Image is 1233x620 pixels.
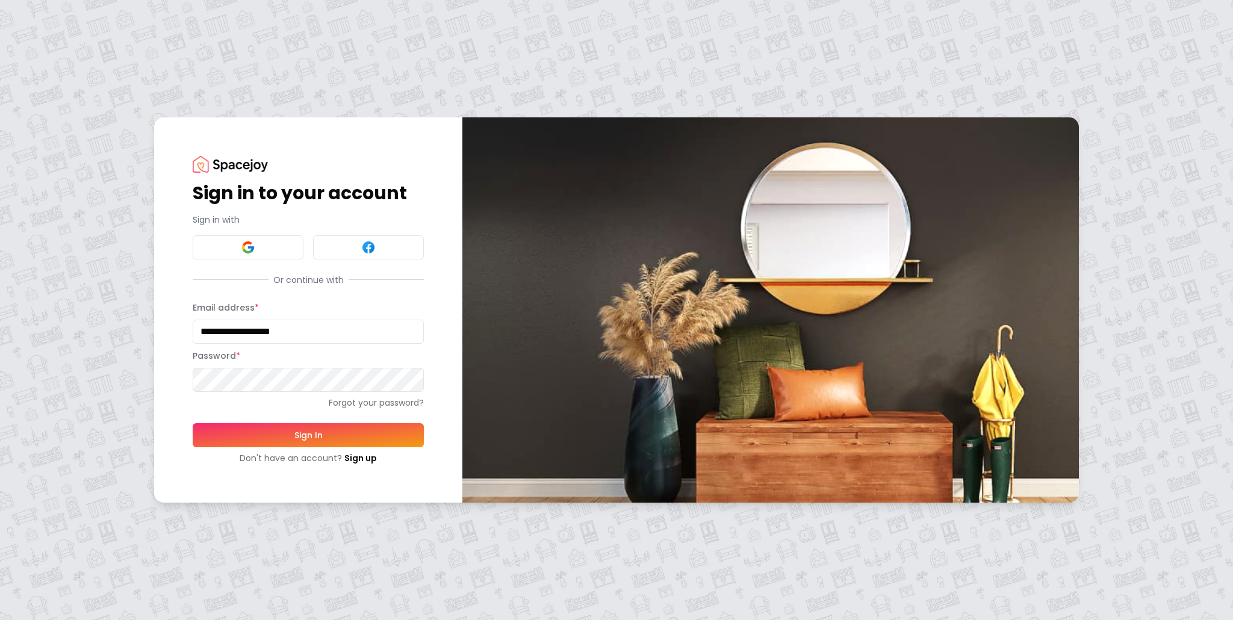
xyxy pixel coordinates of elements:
a: Forgot your password? [193,397,424,409]
button: Sign In [193,423,424,447]
div: Don't have an account? [193,452,424,464]
img: Google signin [241,240,255,255]
h1: Sign in to your account [193,182,424,204]
img: banner [462,117,1079,502]
a: Sign up [344,452,377,464]
p: Sign in with [193,214,424,226]
span: Or continue with [269,274,349,286]
img: Spacejoy Logo [193,156,268,172]
img: Facebook signin [361,240,376,255]
label: Email address [193,302,259,314]
label: Password [193,350,240,362]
